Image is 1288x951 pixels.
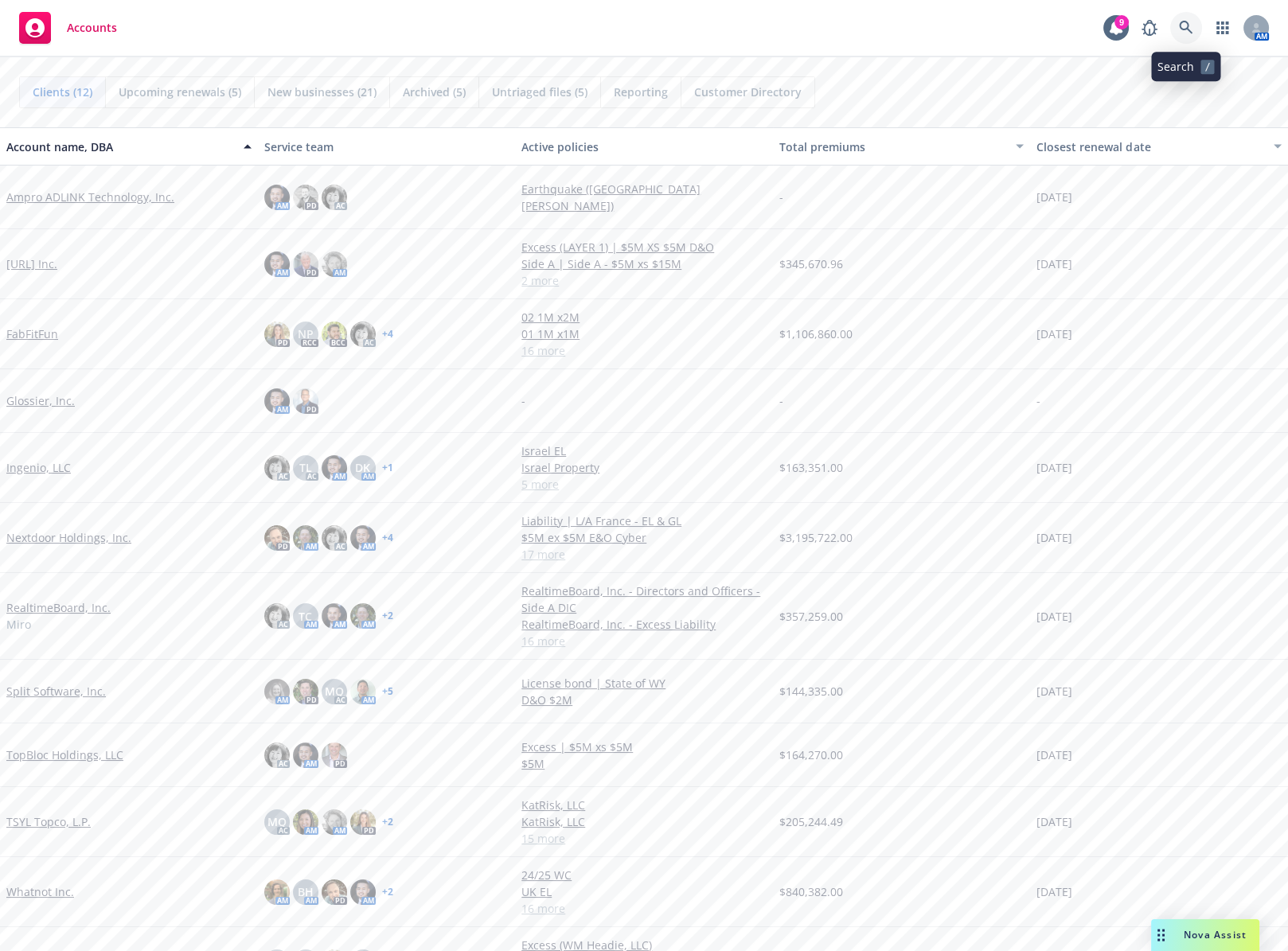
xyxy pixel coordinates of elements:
a: RealtimeBoard, Inc. - Excess Liability [521,616,767,633]
a: + 2 [382,887,393,897]
a: 5 more [521,476,767,493]
img: photo [293,525,318,551]
a: 16 more [521,342,767,359]
a: TSYL Topco, L.P. [6,813,91,830]
span: $840,382.00 [779,883,843,900]
span: [DATE] [1036,683,1072,700]
a: Nextdoor Holdings, Inc. [6,529,131,546]
img: photo [264,185,290,210]
span: Upcoming renewals (5) [119,84,241,100]
a: Accounts [13,6,123,50]
span: [DATE] [1036,746,1072,763]
span: [DATE] [1036,813,1072,830]
img: photo [293,388,318,414]
img: photo [322,603,347,629]
a: 17 more [521,546,767,563]
img: photo [350,679,376,704]
img: photo [264,322,290,347]
img: photo [293,185,318,210]
span: - [1036,392,1040,409]
a: D&O $2M [521,692,767,708]
button: Closest renewal date [1030,127,1288,166]
span: [DATE] [1036,608,1072,625]
span: New businesses (21) [267,84,377,100]
a: + 2 [382,817,393,827]
img: photo [264,251,290,277]
a: KatRisk, LLC [521,813,767,830]
button: Service team [258,127,516,166]
img: photo [322,185,347,210]
span: $345,670.96 [779,255,843,272]
a: 16 more [521,633,767,649]
span: [DATE] [1036,325,1072,342]
img: photo [264,388,290,414]
a: Search [1170,12,1202,44]
a: Israel EL [521,442,767,459]
button: Total premiums [773,127,1031,166]
span: TC [299,608,312,625]
span: Nova Assist [1184,928,1247,941]
img: photo [264,603,290,629]
a: Switch app [1207,12,1239,44]
span: [DATE] [1036,189,1072,205]
a: Whatnot Inc. [6,883,74,900]
button: Active policies [515,127,773,166]
span: $3,195,722.00 [779,529,853,546]
span: Untriaged files (5) [492,84,587,100]
span: [DATE] [1036,255,1072,272]
span: TL [299,459,312,476]
span: Archived (5) [403,84,466,100]
a: 2 more [521,272,767,289]
span: Clients (12) [33,84,92,100]
a: Split Software, Inc. [6,683,106,700]
span: MQ [267,813,287,830]
a: Israel Property [521,459,767,476]
span: Miro [6,616,31,633]
span: Reporting [614,84,668,100]
a: $5M ex $5M E&O Cyber [521,529,767,546]
a: Earthquake ([GEOGRAPHIC_DATA][PERSON_NAME]) [521,181,767,214]
img: photo [293,251,318,277]
img: photo [322,251,347,277]
img: photo [264,455,290,481]
img: photo [322,525,347,551]
a: FabFitFun [6,325,58,342]
a: Side A | Side A - $5M xs $15M [521,255,767,272]
a: + 2 [382,611,393,621]
span: $357,259.00 [779,608,843,625]
img: photo [264,879,290,905]
span: [DATE] [1036,883,1072,900]
a: RealtimeBoard, Inc. [6,599,111,616]
span: [DATE] [1036,459,1072,476]
a: TopBloc Holdings, LLC [6,746,123,763]
a: Glossier, Inc. [6,392,75,409]
a: 16 more [521,900,767,917]
img: photo [264,525,290,551]
a: Excess (LAYER 1) | $5M XS $5M D&O [521,239,767,255]
span: $164,270.00 [779,746,843,763]
span: $163,351.00 [779,459,843,476]
span: - [779,392,783,409]
img: photo [293,809,318,835]
span: $144,335.00 [779,683,843,700]
img: photo [293,742,318,768]
a: + 1 [382,463,393,473]
img: photo [322,809,347,835]
span: - [521,392,525,409]
img: photo [264,742,290,768]
div: Service team [264,138,509,155]
a: RealtimeBoard, Inc. - Directors and Officers - Side A DIC [521,583,767,616]
a: 02 1M x2M [521,309,767,325]
div: Drag to move [1151,919,1171,951]
img: photo [350,879,376,905]
img: photo [264,679,290,704]
a: UK EL [521,883,767,900]
img: photo [350,809,376,835]
span: $1,106,860.00 [779,325,853,342]
span: - [779,189,783,205]
a: Liability | L/A France - EL & GL [521,513,767,529]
